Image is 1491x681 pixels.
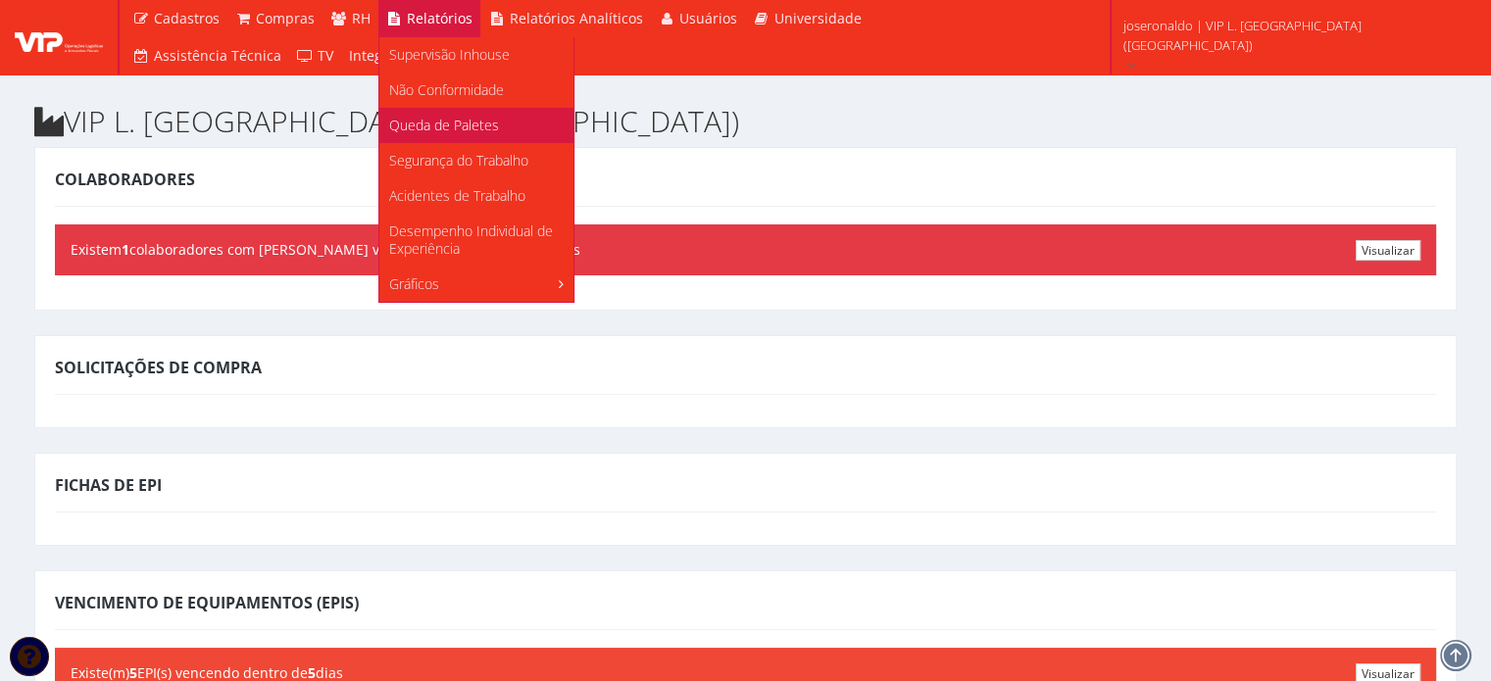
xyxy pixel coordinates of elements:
[379,267,573,302] a: Gráficos
[55,474,162,496] span: Fichas de EPI
[379,108,573,143] a: Queda de Paletes
[389,186,525,205] span: Acidentes de Trabalho
[679,9,737,27] span: Usuários
[389,151,528,170] span: Segurança do Trabalho
[154,46,281,65] span: Assistência Técnica
[1356,240,1420,261] a: Visualizar
[379,178,573,214] a: Acidentes de Trabalho
[55,357,262,378] span: Solicitações de Compra
[341,37,433,74] a: Integrações
[256,9,315,27] span: Compras
[774,9,862,27] span: Universidade
[379,73,573,108] a: Não Conformidade
[352,9,371,27] span: RH
[389,80,504,99] span: Não Conformidade
[379,214,573,267] a: Desempenho Individual de Experiência
[379,143,573,178] a: Segurança do Trabalho
[349,46,425,65] span: Integrações
[407,9,472,27] span: Relatórios
[389,221,553,258] span: Desempenho Individual de Experiência
[55,224,1436,275] div: Existem colaboradores com [PERSON_NAME] vencendo em 30 dias ou menos
[34,105,1457,137] h2: VIP L. [GEOGRAPHIC_DATA] ([GEOGRAPHIC_DATA])
[389,116,499,134] span: Queda de Paletes
[510,9,643,27] span: Relatórios Analíticos
[15,23,103,52] img: logo
[154,9,220,27] span: Cadastros
[389,274,439,293] span: Gráficos
[318,46,333,65] span: TV
[289,37,342,74] a: TV
[124,37,289,74] a: Assistência Técnica
[55,169,195,190] span: Colaboradores
[122,240,129,259] b: 1
[379,37,573,73] a: Supervisão Inhouse
[55,592,359,613] span: Vencimento de Equipamentos (EPIs)
[1123,16,1466,55] span: joseronaldo | VIP L. [GEOGRAPHIC_DATA] ([GEOGRAPHIC_DATA])
[389,45,510,64] span: Supervisão Inhouse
